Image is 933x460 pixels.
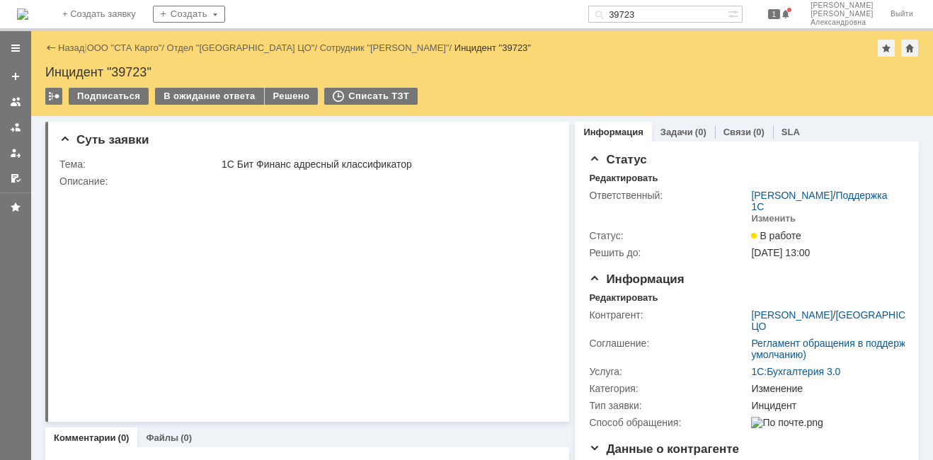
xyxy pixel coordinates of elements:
a: Отдел "[GEOGRAPHIC_DATA] ЦО" [167,42,315,53]
div: Изменить [751,213,796,224]
div: Ответственный: [589,190,748,201]
span: Александровна [811,18,874,27]
div: | [84,42,86,52]
a: Мои заявки [4,142,27,164]
div: (0) [118,432,130,443]
span: Данные о контрагенте [589,442,739,456]
a: Информация [583,127,643,137]
img: logo [17,8,28,20]
a: [PERSON_NAME] [751,190,832,201]
div: Услуга: [589,366,748,377]
div: Редактировать [589,173,658,184]
span: Информация [589,272,684,286]
div: Сделать домашней страницей [901,40,918,57]
div: Добавить в избранное [878,40,895,57]
span: Суть заявки [59,133,149,146]
div: Контрагент: [589,309,748,321]
span: 1 [768,9,781,19]
span: Расширенный поиск [728,6,742,20]
div: / [87,42,167,53]
div: Редактировать [589,292,658,304]
div: Категория: [589,383,748,394]
span: Статус [589,153,646,166]
a: Назад [58,42,84,53]
span: [PERSON_NAME] [811,10,874,18]
div: / [320,42,454,53]
div: Описание: [59,176,553,187]
a: Задачи [660,127,693,137]
a: Мои согласования [4,167,27,190]
a: Создать заявку [4,65,27,88]
a: Заявки на командах [4,91,27,113]
a: Связи [723,127,751,137]
div: Создать [153,6,225,23]
a: Заявки в моей ответственности [4,116,27,139]
div: Решить до: [589,247,748,258]
div: (0) [753,127,765,137]
div: Способ обращения: [589,417,748,428]
div: 1С Бит Финанс адресный классификатор [222,159,550,170]
span: [PERSON_NAME] [811,1,874,10]
a: Регламент обращения в поддержку (по умолчанию) [751,338,932,360]
div: Соглашение: [589,338,748,349]
a: Сотрудник "[PERSON_NAME]" [320,42,450,53]
div: / [167,42,320,53]
div: Тип заявки: [589,400,748,411]
a: SLA [782,127,800,137]
span: [DATE] 13:00 [751,247,810,258]
div: (0) [695,127,706,137]
a: ООО "СТА Карго" [87,42,162,53]
div: / [751,190,898,212]
img: По почте.png [751,417,823,428]
div: Инцидент "39723" [454,42,531,53]
a: 1С:Бухгалтерия 3.0 [751,366,840,377]
a: Поддержка 1С [751,190,887,212]
a: [PERSON_NAME] [751,309,832,321]
a: Файлы [146,432,178,443]
div: Статус: [589,230,748,241]
span: В работе [751,230,801,241]
div: Работа с массовостью [45,88,62,105]
a: Комментарии [54,432,116,443]
div: Инцидент "39723" [45,65,919,79]
a: Перейти на домашнюю страницу [17,8,28,20]
div: (0) [181,432,192,443]
div: Тема: [59,159,219,170]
